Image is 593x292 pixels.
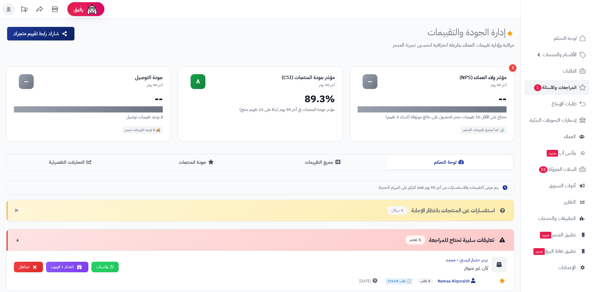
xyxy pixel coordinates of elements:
[524,80,589,95] a: المراجعات والأسئلة1
[386,155,513,169] button: لوحة التحكم
[74,6,83,13] span: رفيق
[538,165,577,174] span: السلات المتروكة
[546,149,576,157] span: وآتس آب
[562,67,577,75] span: الطلبات
[122,126,163,134] div: 🚚 لا توجد تقييمات شحن
[387,206,507,215] div: استفسارات عن المنتجات بانتظار الإجابة
[377,74,507,81] div: مؤشر ولاء العملاء (NPS)
[134,155,260,169] button: جودة المنتجات
[524,96,589,111] a: طلبات الإرجاع
[509,64,516,72] div: 1
[533,83,577,92] span: المراجعات والأسئلة
[524,146,589,160] a: وآتس آبجديد
[524,227,589,242] a: تطبيق المتجرجديد
[406,235,507,244] div: تعليقات سلبية تحتاج للمراجعة
[533,248,545,255] span: جديد
[16,3,32,17] a: تحديثات المنصة
[14,106,163,112] div: لا توجد بيانات كافية
[524,178,589,193] a: أدوات التسويق
[524,113,589,128] a: إشعارات التحويلات البنكية
[539,231,576,239] span: تطبيق المتجر
[377,83,507,88] div: آخر 90 يوم
[124,264,488,272] div: كان غير متوفر
[358,94,507,104] div: --
[551,16,587,29] img: logo-2.png
[191,74,205,89] div: A
[358,114,507,120] div: تحتاج على الأقل 10 تقييمات متجر للحصول على نتائج موثوقة (لديك 3 تقييم)
[46,262,88,273] button: اعتذار + كوبون
[539,166,548,173] span: 53
[547,150,558,157] span: جديد
[358,106,507,112] div: لا توجد بيانات كافية
[543,50,577,59] span: الأقسام والمنتجات
[564,132,576,141] span: العملاء
[8,155,134,169] button: التحليلات التفصيلية
[538,214,576,223] span: التطبيقات والخدمات
[552,99,577,108] span: طلبات الإرجاع
[524,211,589,226] a: التطبيقات والخدمات
[564,198,576,206] span: التقارير
[14,94,163,104] div: --
[124,257,488,263] div: برجر خضار كرسبي - مجمد
[80,42,514,49] p: مراقبة وإدارة تقييمات العملاء بطريقة احترافية لتحسين تجربة المتجر
[19,74,34,89] div: --
[524,129,589,144] a: العملاء
[438,278,477,285] span: Namaa Alquraish
[34,83,163,88] div: آخر 90 يوم
[359,278,379,284] span: [DATE]
[91,262,119,273] a: واتساب
[186,106,334,113] div: مؤشر جودة المنتجات في آخر 90 يوم (بناءً على 15 تقييم منتج)
[554,34,577,43] span: لوحة التحكم
[7,27,74,40] button: شارك رابط تقييم متجرك
[524,162,589,177] a: السلات المتروكة53
[387,206,407,215] span: 0 سؤال
[34,74,163,81] div: جودة التوصيل
[524,31,589,46] a: لوحة التحكم
[461,126,507,134] div: 📊 ابدأ بجمع تقييمات المتجر
[418,278,433,284] span: 4 طلب
[558,263,576,272] span: الإعدادات
[524,260,589,275] a: الإعدادات
[14,262,43,273] button: تجاهل
[14,114,163,120] div: لا توجد تقييمات توصيل
[530,116,577,125] span: إشعارات التحويلات البنكية
[379,185,498,191] span: يتم عرض التقييمات والاستفسارات من آخر 90 يوم فقط للتركيز على المهام الحديثة
[205,74,334,81] div: مؤشر جودة المنتجات (CSI)
[205,83,334,88] div: آخر 90 يوم
[540,232,551,239] span: جديد
[15,236,20,243] span: ▼
[186,94,334,104] div: 89.3%
[549,181,576,190] span: أدوات التسويق
[524,195,589,209] a: التقارير
[15,207,19,214] span: ▶
[427,27,514,37] h1: إدارة الجودة والتقييمات
[260,155,387,169] button: جميع التقييمات
[524,244,589,259] a: تطبيق نقاط البيعجديد
[86,3,98,15] img: ai-face.png
[363,74,377,89] div: --
[524,64,589,78] a: الطلبات
[533,247,576,256] span: تطبيق نقاط البيع
[406,235,425,244] span: 1 عنصر
[385,278,413,284] span: 📋 طلب #1066
[534,84,541,91] span: 1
